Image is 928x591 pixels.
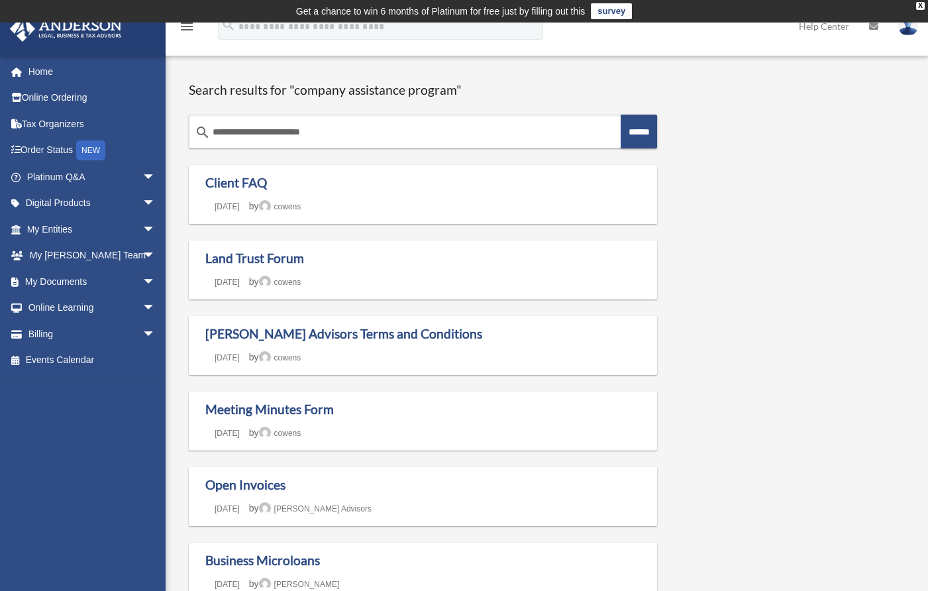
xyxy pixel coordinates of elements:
a: Client FAQ [205,175,267,190]
i: menu [179,19,195,34]
a: [DATE] [205,353,249,362]
a: Open Invoices [205,477,285,492]
a: Platinum Q&Aarrow_drop_down [9,164,176,190]
a: Online Learningarrow_drop_down [9,295,176,321]
span: arrow_drop_down [142,242,169,270]
a: cowens [259,202,301,211]
img: Anderson Advisors Platinum Portal [6,16,126,42]
a: My Documentsarrow_drop_down [9,268,176,295]
a: cowens [259,429,301,438]
a: Online Ordering [9,85,176,111]
a: Billingarrow_drop_down [9,321,176,347]
div: Get a chance to win 6 months of Platinum for free just by filling out this [296,3,586,19]
span: arrow_drop_down [142,321,169,348]
a: [PERSON_NAME] Advisors Terms and Conditions [205,326,482,341]
a: Events Calendar [9,347,176,374]
a: Order StatusNEW [9,137,176,164]
a: Land Trust Forum [205,250,304,266]
a: menu [179,23,195,34]
span: by [249,276,301,287]
span: by [249,427,301,438]
a: [DATE] [205,504,249,513]
span: arrow_drop_down [142,216,169,243]
a: Home [9,58,169,85]
h1: Search results for "company assistance program" [189,82,657,99]
i: search [221,18,236,32]
a: cowens [259,278,301,287]
span: by [249,578,340,589]
a: Tax Organizers [9,111,176,137]
a: [DATE] [205,278,249,287]
a: [PERSON_NAME] [259,580,340,589]
span: by [249,503,372,513]
span: by [249,201,301,211]
a: cowens [259,353,301,362]
a: Meeting Minutes Form [205,402,334,417]
a: survey [591,3,632,19]
span: arrow_drop_down [142,190,169,217]
div: NEW [76,140,105,160]
a: [PERSON_NAME] Advisors [259,504,372,513]
span: arrow_drop_down [142,164,169,191]
div: close [916,2,925,10]
img: User Pic [898,17,918,36]
span: by [249,352,301,362]
a: My Entitiesarrow_drop_down [9,216,176,242]
span: arrow_drop_down [142,295,169,322]
i: search [195,125,211,140]
a: My [PERSON_NAME] Teamarrow_drop_down [9,242,176,269]
a: Business Microloans [205,553,320,568]
a: Digital Productsarrow_drop_down [9,190,176,217]
a: [DATE] [205,202,249,211]
a: [DATE] [205,580,249,589]
a: [DATE] [205,429,249,438]
span: arrow_drop_down [142,268,169,295]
